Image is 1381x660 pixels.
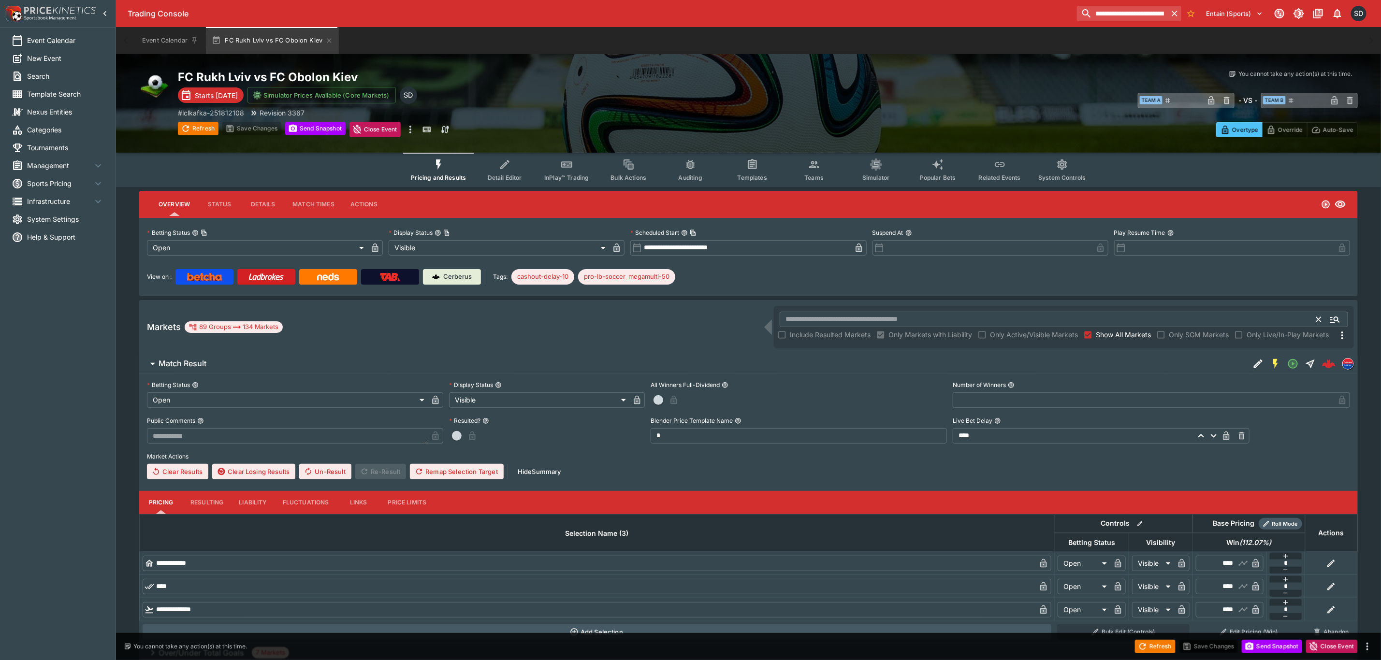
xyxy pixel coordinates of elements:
div: Open [1058,579,1110,594]
button: FC Rukh Lviv vs FC Obolon Kiev [206,27,339,54]
button: Override [1262,122,1307,137]
button: Edit Pricing (Win) [1195,624,1302,640]
div: Visible [1132,579,1174,594]
div: 89 Groups 134 Markets [189,321,279,333]
th: Actions [1305,514,1357,551]
h6: - VS - [1238,95,1257,105]
button: Open [1326,311,1344,328]
button: Send Snapshot [1242,640,1302,653]
span: Teams [804,174,824,181]
button: Scott Dowdall [1348,3,1369,24]
p: Resulted? [449,416,480,425]
button: Resulted? [482,417,489,424]
div: Base Pricing [1209,517,1259,530]
p: Suspend At [872,229,903,237]
button: Links [337,491,380,514]
div: Open [1058,556,1110,571]
span: Only Markets with Liability [888,330,972,340]
button: Add Selection [143,624,1052,640]
button: Clear Losing Results [212,464,295,479]
span: Only SGM Markets [1169,330,1229,340]
button: Copy To Clipboard [201,230,207,236]
button: Connected to PK [1271,5,1288,22]
span: System Settings [27,214,104,224]
span: pro-lb-soccer_megamulti-50 [578,272,675,282]
button: Match Times [285,193,342,216]
div: Visible [1132,602,1174,617]
button: Clear Results [147,464,208,479]
p: Revision 3367 [260,108,305,118]
th: Controls [1054,514,1192,533]
span: Help & Support [27,232,104,242]
button: Resulting [183,491,231,514]
img: PriceKinetics Logo [3,4,22,23]
span: Roll Mode [1268,520,1302,528]
p: You cannot take any action(s) at this time. [1238,70,1352,78]
input: search [1077,6,1167,21]
span: cashout-delay-10 [511,272,574,282]
h2: Copy To Clipboard [178,70,768,85]
button: Simulator Prices Available (Core Markets) [247,87,396,103]
span: Infrastructure [27,196,92,206]
img: Neds [317,273,339,281]
span: Visibility [1135,537,1186,548]
span: Tournaments [27,143,104,153]
button: Price Limits [380,491,435,514]
span: Bulk Actions [611,174,646,181]
span: New Event [27,53,104,63]
button: Un-Result [299,464,351,479]
button: Public Comments [197,417,204,424]
p: Override [1278,125,1303,135]
img: Betcha [187,273,222,281]
h5: Markets [147,321,181,332]
span: Only Live/In-Play Markets [1247,330,1329,340]
span: Sports Pricing [27,178,92,188]
button: Match Result [139,354,1250,373]
span: Management [27,160,92,171]
button: Live Bet Delay [994,417,1001,424]
button: Refresh [178,122,218,135]
button: No Bookmarks [1183,6,1199,21]
button: Straight [1302,355,1319,373]
div: lclkafka [1342,358,1354,370]
button: Details [241,193,285,216]
button: Close Event [1306,640,1358,653]
p: Cerberus [444,272,472,282]
p: Auto-Save [1323,125,1353,135]
span: System Controls [1038,174,1086,181]
h6: Match Result [159,359,206,369]
span: InPlay™ Trading [544,174,589,181]
p: Betting Status [147,229,190,237]
button: Actions [342,193,386,216]
div: Scott Dowdall [400,86,417,104]
span: Betting Status [1058,537,1126,548]
img: TabNZ [380,273,400,281]
span: Event Calendar [27,35,104,45]
button: Close Event [349,122,401,137]
button: Abandon [1308,624,1354,640]
button: more [405,122,416,137]
span: Templates [738,174,767,181]
svg: Open [1321,200,1331,209]
div: Visible [1132,556,1174,571]
div: Show/hide Price Roll mode configuration. [1259,518,1302,530]
div: Betting Target: cerberus [578,269,675,285]
img: lclkafka [1343,359,1353,369]
p: Scheduled Start [630,229,679,237]
label: View on : [147,269,172,285]
button: Display StatusCopy To Clipboard [435,230,441,236]
span: Selection Name (3) [554,528,639,539]
button: Scheduled StartCopy To Clipboard [681,230,688,236]
button: Play Resume Time [1167,230,1174,236]
svg: Open [1287,358,1299,370]
button: more [1362,641,1373,652]
a: 7888184b-3dda-42f6-9375-cada2b1b67e4 [1319,354,1338,373]
button: Bulk Edit (Controls) [1057,624,1190,640]
span: Related Events [979,174,1021,181]
div: Visible [449,392,629,408]
img: Sportsbook Management [24,16,76,20]
button: Select Tenant [1201,6,1269,21]
p: Overtype [1232,125,1258,135]
button: Clear [1311,312,1326,327]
